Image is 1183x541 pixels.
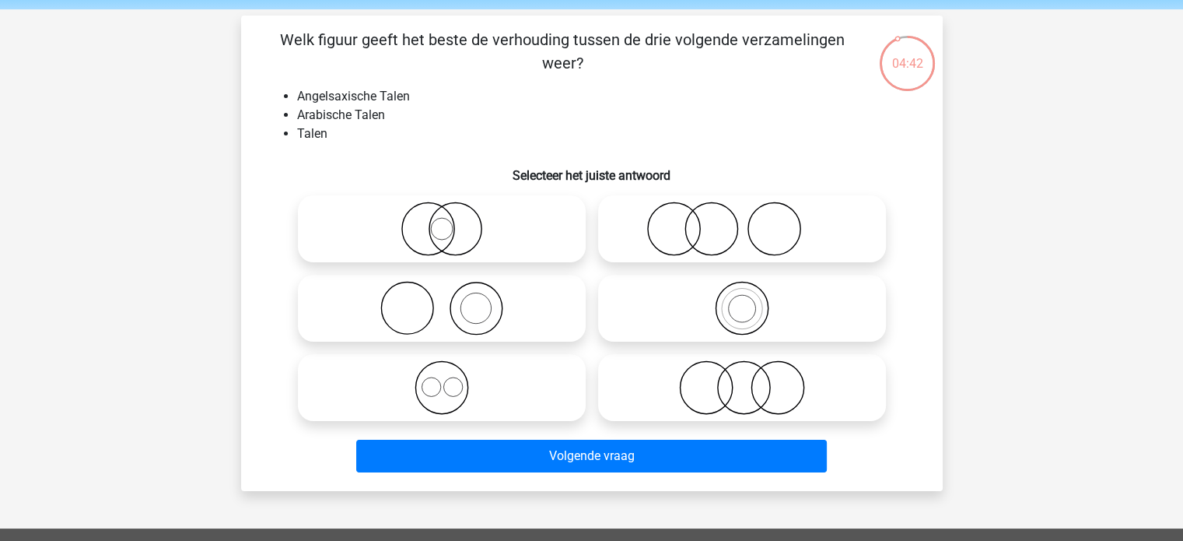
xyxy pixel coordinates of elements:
li: Talen [297,125,918,143]
li: Arabische Talen [297,106,918,125]
button: Volgende vraag [356,440,827,472]
li: Angelsaxische Talen [297,87,918,106]
div: 04:42 [878,34,936,73]
p: Welk figuur geeft het beste de verhouding tussen de drie volgende verzamelingen weer? [266,28,859,75]
h6: Selecteer het juiste antwoord [266,156,918,183]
